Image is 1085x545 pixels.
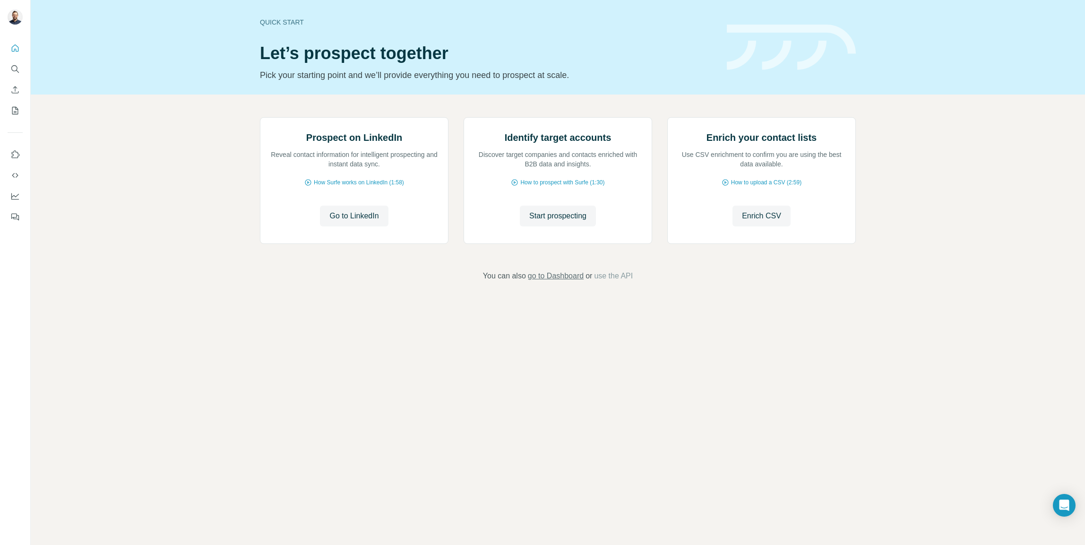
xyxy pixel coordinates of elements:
p: Reveal contact information for intelligent prospecting and instant data sync. [270,150,439,169]
button: My lists [8,102,23,119]
h1: Let’s prospect together [260,44,715,63]
button: use the API [594,270,633,282]
h2: Enrich your contact lists [706,131,817,144]
button: Start prospecting [520,206,596,226]
span: How Surfe works on LinkedIn (1:58) [314,178,404,187]
span: How to upload a CSV (2:59) [731,178,801,187]
p: Pick your starting point and we’ll provide everything you need to prospect at scale. [260,69,715,82]
div: Open Intercom Messenger [1053,494,1076,517]
span: You can also [483,270,526,282]
div: Quick start [260,17,715,27]
p: Use CSV enrichment to confirm you are using the best data available. [677,150,846,169]
img: banner [727,25,856,70]
button: Enrich CSV [732,206,791,226]
span: Go to LinkedIn [329,210,379,222]
button: Use Surfe API [8,167,23,184]
button: go to Dashboard [528,270,584,282]
button: Feedback [8,208,23,225]
button: Enrich CSV [8,81,23,98]
button: Use Surfe on LinkedIn [8,146,23,163]
p: Discover target companies and contacts enriched with B2B data and insights. [474,150,642,169]
span: Start prospecting [529,210,586,222]
button: Search [8,61,23,78]
button: Go to LinkedIn [320,206,388,226]
h2: Prospect on LinkedIn [306,131,402,144]
button: Dashboard [8,188,23,205]
img: Avatar [8,9,23,25]
button: Quick start [8,40,23,57]
span: How to prospect with Surfe (1:30) [520,178,604,187]
h2: Identify target accounts [505,131,611,144]
span: or [586,270,592,282]
span: Enrich CSV [742,210,781,222]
